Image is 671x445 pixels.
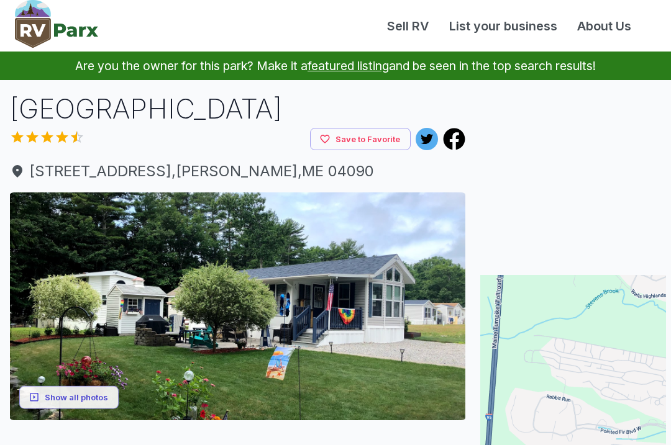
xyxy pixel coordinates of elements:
[10,192,465,420] img: AAcXr8qDh6WKRAwGtfR_UMfYhJsSLEoDPuYkYPRfc4lyZS7Ho7XpJBcRIej_drYpHKzZjWTwKL6J8M4yGDeqFCOiTAERtmPYF...
[19,386,119,409] button: Show all photos
[377,17,439,35] a: Sell RV
[567,17,641,35] a: About Us
[439,17,567,35] a: List your business
[10,160,465,182] a: [STREET_ADDRESS],[PERSON_NAME],ME 04090
[480,90,666,245] iframe: Advertisement
[10,90,465,128] h1: [GEOGRAPHIC_DATA]
[10,160,465,182] span: [STREET_ADDRESS] , [PERSON_NAME] , ME 04090
[308,58,389,73] a: featured listing
[15,52,656,80] p: Are you the owner for this park? Make it a and be seen in the top search results!
[310,128,411,151] button: Save to Favorite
